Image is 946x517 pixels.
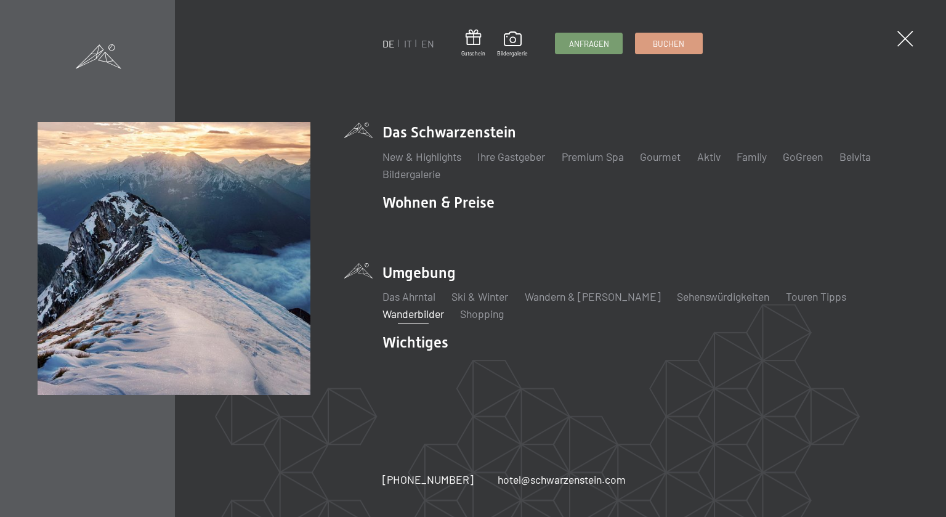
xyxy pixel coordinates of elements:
[653,38,684,49] span: Buchen
[783,150,823,163] a: GoGreen
[382,150,461,163] a: New & Highlights
[786,290,846,303] a: Touren Tipps
[461,50,485,57] span: Gutschein
[498,472,626,487] a: hotel@schwarzenstein.com
[382,473,474,486] span: [PHONE_NUMBER]
[569,38,609,49] span: Anfragen
[451,290,508,303] a: Ski & Winter
[382,290,435,303] a: Das Ahrntal
[477,150,545,163] a: Ihre Gastgeber
[382,307,444,320] a: Wanderbilder
[556,33,622,54] a: Anfragen
[382,472,474,487] a: [PHONE_NUMBER]
[737,150,767,163] a: Family
[404,38,412,49] a: IT
[460,307,504,320] a: Shopping
[697,150,721,163] a: Aktiv
[421,38,434,49] a: EN
[640,150,681,163] a: Gourmet
[562,150,624,163] a: Premium Spa
[461,30,485,57] a: Gutschein
[839,150,871,163] a: Belvita
[382,167,440,181] a: Bildergalerie
[382,38,395,49] a: DE
[677,290,769,303] a: Sehenswürdigkeiten
[497,31,528,57] a: Bildergalerie
[525,290,661,303] a: Wandern & [PERSON_NAME]
[497,50,528,57] span: Bildergalerie
[636,33,702,54] a: Buchen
